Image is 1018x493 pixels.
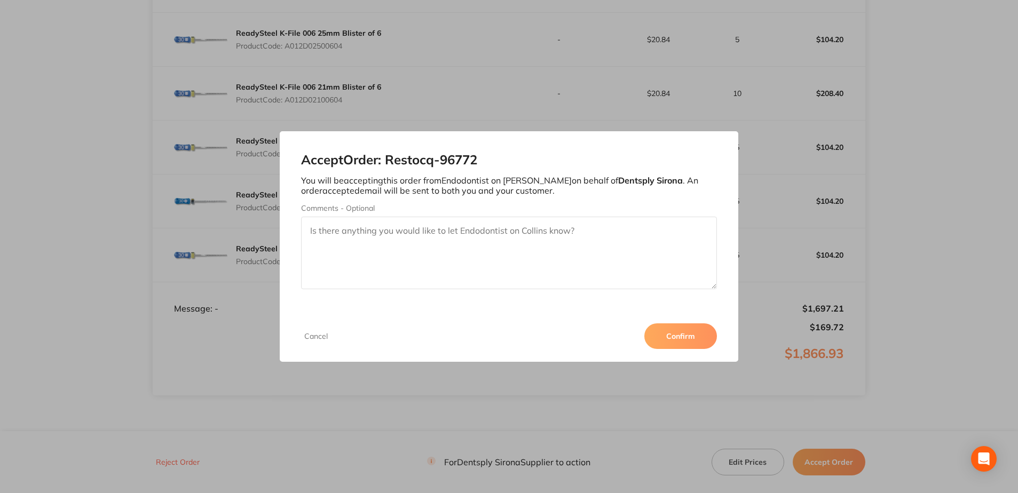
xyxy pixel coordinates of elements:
label: Comments - Optional [301,204,716,212]
b: Dentsply Sirona [618,175,683,186]
button: Confirm [644,323,717,349]
div: Open Intercom Messenger [971,446,997,472]
p: You will be accepting this order from Endodontist on [PERSON_NAME] on behalf of . An order accept... [301,176,716,195]
button: Cancel [301,331,331,341]
h2: Accept Order: Restocq- 96772 [301,153,716,168]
